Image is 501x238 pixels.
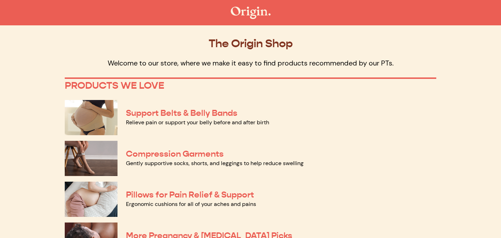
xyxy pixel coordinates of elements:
img: Compression Garments [65,141,118,176]
img: Pillows for Pain Relief & Support [65,182,118,217]
a: Relieve pain or support your belly before and after birth [126,119,269,126]
a: Gently supportive socks, shorts, and leggings to help reduce swelling [126,159,304,167]
img: The Origin Shop [231,7,271,19]
p: Welcome to our store, where we make it easy to find products recommended by our PTs. [65,58,436,68]
a: Pillows for Pain Relief & Support [126,189,254,200]
a: Compression Garments [126,149,224,159]
p: PRODUCTS WE LOVE [65,80,436,92]
a: Support Belts & Belly Bands [126,108,237,118]
img: Support Belts & Belly Bands [65,100,118,135]
a: Ergonomic cushions for all of your aches and pains [126,200,256,208]
p: The Origin Shop [65,37,436,50]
